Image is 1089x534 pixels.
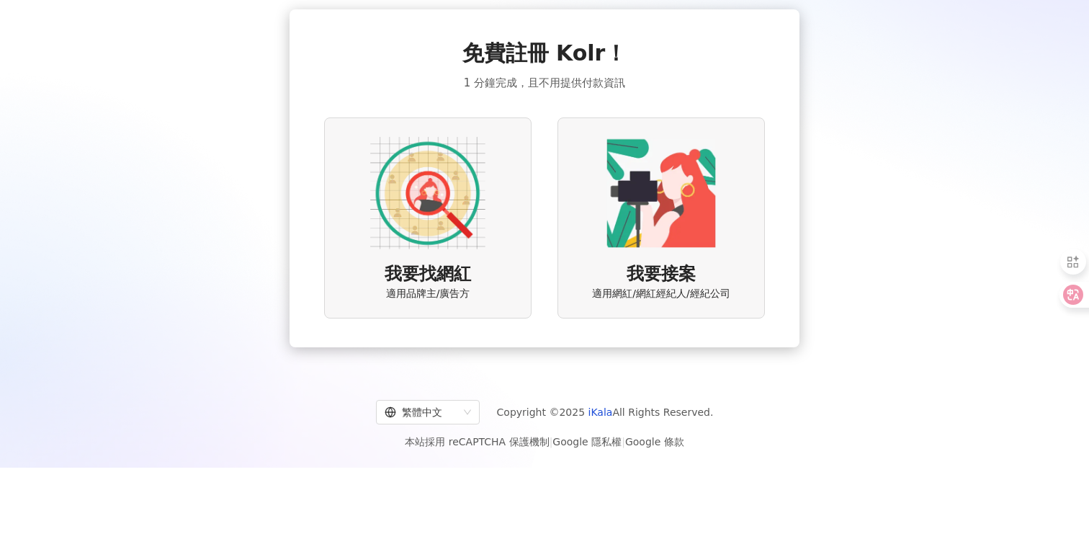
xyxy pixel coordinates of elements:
[622,436,625,448] span: |
[385,401,458,424] div: 繁體中文
[604,135,719,251] img: KOL identity option
[592,287,730,301] span: 適用網紅/網紅經紀人/經紀公司
[464,74,625,92] span: 1 分鐘完成，且不用提供付款資訊
[497,404,714,421] span: Copyright © 2025 All Rights Reserved.
[405,433,684,450] span: 本站採用 reCAPTCHA 保護機制
[552,436,622,448] a: Google 隱私權
[462,38,627,68] span: 免費註冊 Kolr！
[588,406,613,418] a: iKala
[625,436,684,448] a: Google 條款
[550,436,553,448] span: |
[386,287,470,301] span: 適用品牌主/廣告方
[627,262,696,287] span: 我要接案
[370,135,485,251] img: AD identity option
[385,262,471,287] span: 我要找網紅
